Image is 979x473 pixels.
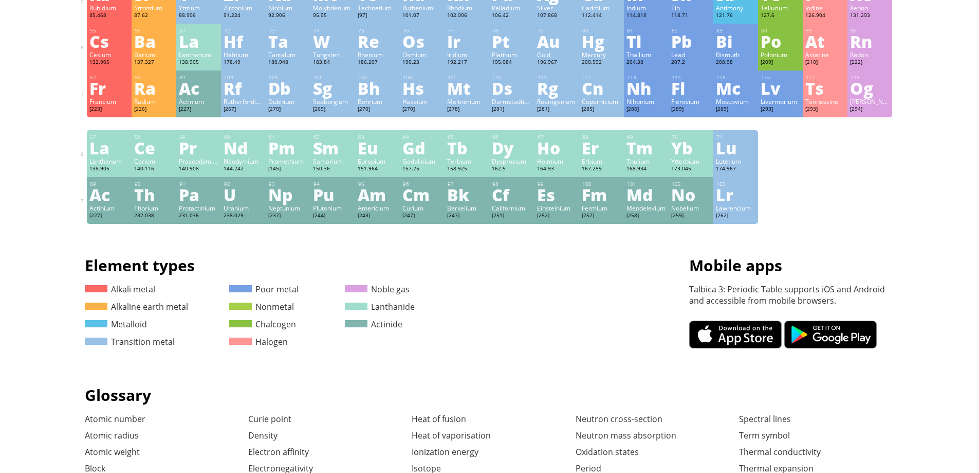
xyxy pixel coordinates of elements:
div: 118 [851,74,890,81]
div: Palladium [492,4,531,12]
div: 167.259 [582,165,621,173]
div: 101 [627,181,666,187]
div: Fm [582,186,621,203]
div: [267] [224,106,263,114]
div: 55 [90,27,129,34]
div: Bh [358,80,397,96]
div: 74 [313,27,353,34]
div: Europium [358,157,397,165]
div: Rubidium [89,4,129,12]
div: Radium [134,97,174,106]
div: 65 [448,134,487,141]
div: Radon [850,50,890,59]
div: 73 [269,27,308,34]
div: Francium [89,97,129,106]
div: 90 [135,181,174,187]
div: Md [626,186,666,203]
div: Actinium [179,97,218,106]
div: 174.967 [716,165,755,173]
div: 63 [358,134,397,141]
div: Antimony [716,4,755,12]
div: [145] [268,165,308,173]
div: Es [537,186,577,203]
div: Flerovium [671,97,711,106]
a: Spectral lines [739,413,791,425]
div: 111 [538,74,577,81]
div: [227] [179,106,218,114]
div: 92 [224,181,263,187]
div: Er [582,139,621,156]
div: Ce [134,139,174,156]
div: Ds [492,80,531,96]
div: 121.76 [716,12,755,20]
div: Re [358,33,397,49]
div: Barium [134,50,174,59]
a: Ionization energy [412,446,478,458]
div: Indium [626,4,666,12]
div: 91.224 [224,12,263,20]
div: 114.818 [626,12,666,20]
div: 89 [90,181,129,187]
div: Ir [447,33,487,49]
div: 85.468 [89,12,129,20]
div: 93 [269,181,308,187]
div: Dysprosium [492,157,531,165]
div: Technetium [358,4,397,12]
div: 87 [90,74,129,81]
div: Tantalum [268,50,308,59]
div: Rhenium [358,50,397,59]
div: Rhodium [447,4,487,12]
div: [269] [313,106,353,114]
div: [270] [268,106,308,114]
div: 97 [448,181,487,187]
a: Halogen [229,336,288,347]
div: Au [537,33,577,49]
a: Oxidation states [576,446,639,458]
div: 60 [224,134,263,141]
div: Cf [492,186,531,203]
div: 71 [716,134,755,141]
a: Heat of fusion [412,413,466,425]
div: 137.327 [134,59,174,67]
div: 95 [358,181,397,187]
div: 92.906 [268,12,308,20]
div: 86 [851,27,890,34]
div: Lutetium [716,157,755,165]
div: [294] [850,106,890,114]
div: Pa [179,186,218,203]
div: 140.116 [134,165,174,173]
div: [210] [805,59,845,67]
div: Cerium [134,157,174,165]
div: La [89,139,129,156]
div: Ytterbium [671,157,711,165]
a: Alkaline earth metal [85,301,188,312]
div: Lv [761,80,800,96]
div: Rf [224,80,263,96]
div: 126.904 [805,12,845,20]
div: 80 [582,27,621,34]
div: 112.414 [582,12,621,20]
div: Bi [716,33,755,49]
div: Hf [224,33,263,49]
div: 207.2 [671,59,711,67]
div: [223] [89,106,129,114]
div: 180.948 [268,59,308,67]
div: 131.293 [850,12,890,20]
div: Praseodymium [179,157,218,165]
div: Ba [134,33,174,49]
a: Nonmetal [229,301,294,312]
a: Poor metal [229,284,299,295]
div: Rg [537,80,577,96]
div: 138.905 [179,59,218,67]
div: Hafnium [224,50,263,59]
div: Tungsten [313,50,353,59]
div: 61 [269,134,308,141]
div: Ho [537,139,577,156]
div: Db [268,80,308,96]
div: 85 [806,27,845,34]
div: 79 [538,27,577,34]
div: W [313,33,353,49]
div: 57 [90,134,129,141]
div: 91 [179,181,218,187]
div: Lanthanum [179,50,218,59]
